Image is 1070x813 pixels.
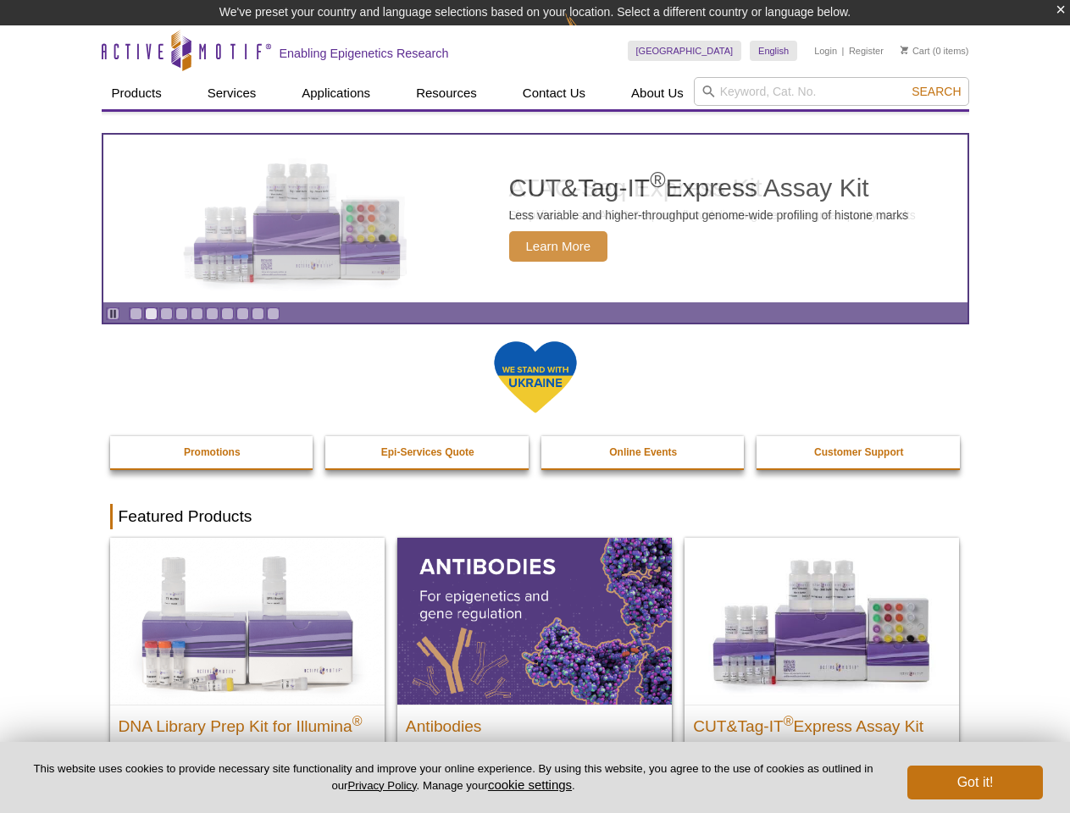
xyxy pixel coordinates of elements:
[814,446,903,458] strong: Customer Support
[397,538,672,794] a: All Antibodies Antibodies Application-tested antibodies for ChIP, CUT&Tag, and CUT&RUN.
[901,46,908,54] img: Your Cart
[110,436,315,468] a: Promotions
[130,307,142,320] a: Go to slide 1
[814,45,837,57] a: Login
[145,307,158,320] a: Go to slide 2
[267,307,280,320] a: Go to slide 10
[509,231,608,262] span: Learn More
[397,538,672,704] img: All Antibodies
[406,710,663,735] h2: Antibodies
[160,307,173,320] a: Go to slide 3
[906,84,966,99] button: Search
[381,446,474,458] strong: Epi-Services Quote
[102,77,172,109] a: Products
[907,766,1043,799] button: Got it!
[513,77,596,109] a: Contact Us
[119,710,376,735] h2: DNA Library Prep Kit for Illumina
[488,777,572,792] button: cookie settings
[325,436,530,468] a: Epi-Services Quote
[291,77,380,109] a: Applications
[236,307,249,320] a: Go to slide 8
[621,77,694,109] a: About Us
[175,307,188,320] a: Go to slide 4
[694,77,969,106] input: Keyword, Cat. No.
[565,13,610,53] img: Change Here
[685,538,959,794] a: CUT&Tag-IT® Express Assay Kit CUT&Tag-IT®Express Assay Kit Less variable and higher-throughput ge...
[750,41,797,61] a: English
[912,85,961,98] span: Search
[103,135,967,302] article: CUT&Tag-IT Express Assay Kit
[221,307,234,320] a: Go to slide 7
[107,307,119,320] a: Toggle autoplay
[609,446,677,458] strong: Online Events
[103,135,967,302] a: CUT&Tag-IT Express Assay Kit CUT&Tag-IT®Express Assay Kit Less variable and higher-throughput gen...
[347,779,416,792] a: Privacy Policy
[252,307,264,320] a: Go to slide 9
[901,41,969,61] li: (0 items)
[158,125,437,312] img: CUT&Tag-IT Express Assay Kit
[842,41,845,61] li: |
[110,538,385,704] img: DNA Library Prep Kit for Illumina
[685,538,959,704] img: CUT&Tag-IT® Express Assay Kit
[197,77,267,109] a: Services
[757,436,962,468] a: Customer Support
[206,307,219,320] a: Go to slide 6
[628,41,742,61] a: [GEOGRAPHIC_DATA]
[509,207,909,223] p: Less variable and higher-throughput genome-wide profiling of histone marks
[352,713,363,727] sup: ®
[849,45,884,57] a: Register
[650,168,665,191] sup: ®
[784,713,794,727] sup: ®
[901,45,930,57] a: Cart
[493,340,578,415] img: We Stand With Ukraine
[184,446,241,458] strong: Promotions
[693,710,951,735] h2: CUT&Tag-IT Express Assay Kit
[27,761,879,794] p: This website uses cookies to provide necessary site functionality and improve your online experie...
[509,175,909,201] h2: CUT&Tag-IT Express Assay Kit
[191,307,203,320] a: Go to slide 5
[280,46,449,61] h2: Enabling Epigenetics Research
[541,436,746,468] a: Online Events
[406,77,487,109] a: Resources
[110,504,961,529] h2: Featured Products
[110,538,385,811] a: DNA Library Prep Kit for Illumina DNA Library Prep Kit for Illumina® Dual Index NGS Kit for ChIP-...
